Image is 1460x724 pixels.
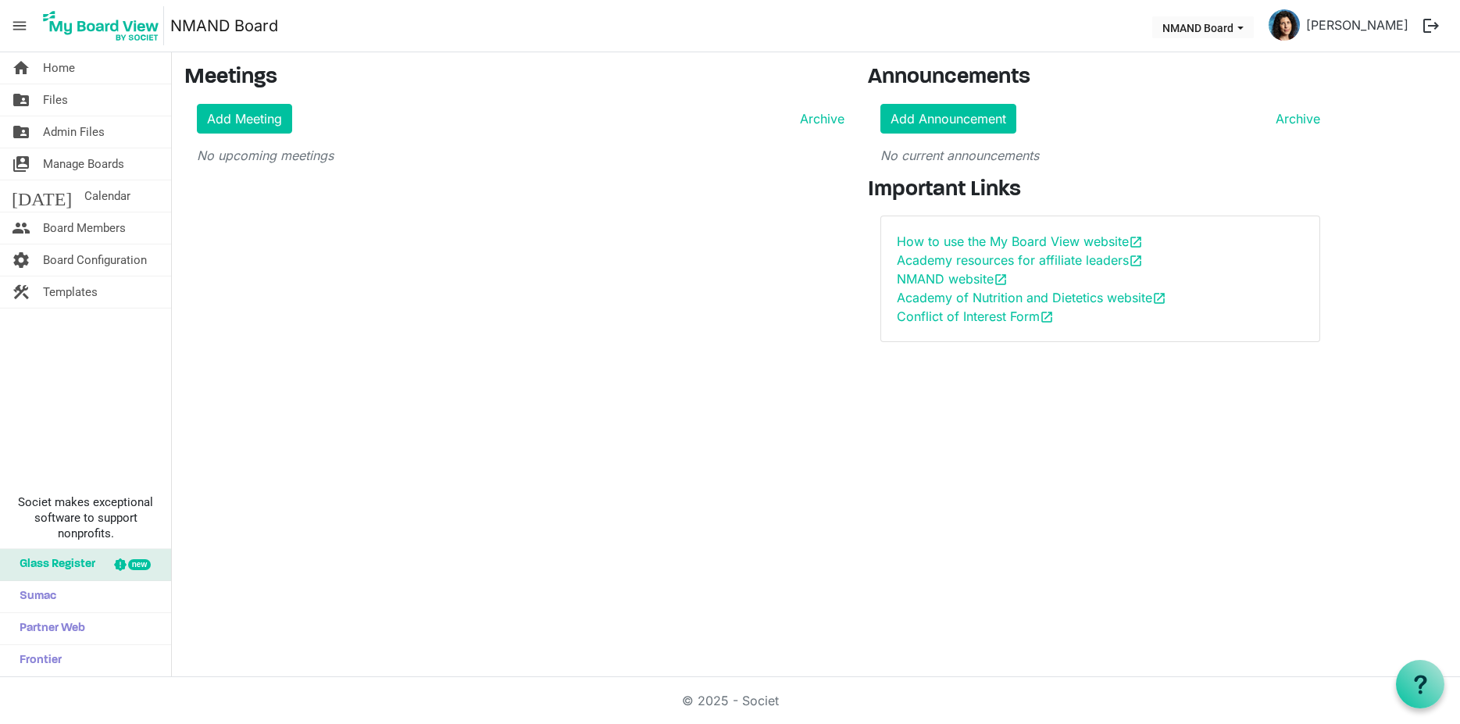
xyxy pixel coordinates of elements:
[7,494,164,541] span: Societ makes exceptional software to support nonprofits.
[868,177,1333,204] h3: Important Links
[43,212,126,244] span: Board Members
[12,212,30,244] span: people
[897,309,1054,324] a: Conflict of Interest Formopen_in_new
[12,613,85,644] span: Partner Web
[682,693,779,708] a: © 2025 - Societ
[1129,235,1143,249] span: open_in_new
[12,180,72,212] span: [DATE]
[12,116,30,148] span: folder_shared
[12,581,56,612] span: Sumac
[43,84,68,116] span: Files
[12,148,30,180] span: switch_account
[197,104,292,134] a: Add Meeting
[1040,310,1054,324] span: open_in_new
[868,65,1333,91] h3: Announcements
[12,276,30,308] span: construction
[197,146,844,165] p: No upcoming meetings
[897,252,1143,268] a: Academy resources for affiliate leadersopen_in_new
[43,276,98,308] span: Templates
[12,52,30,84] span: home
[1269,9,1300,41] img: QZuDyFFEBvj2pmwEDN_yHRu0Bd01exR8a5we_cTXvNrppK4ea9cMjbX5QfC1t0NPKrn37bRtH4sXL7-us1AG0g_thumb.png
[170,10,278,41] a: NMAND Board
[38,6,164,45] img: My Board View Logo
[12,244,30,276] span: settings
[880,104,1016,134] a: Add Announcement
[880,146,1320,165] p: No current announcements
[897,234,1143,249] a: How to use the My Board View websiteopen_in_new
[12,84,30,116] span: folder_shared
[1152,291,1166,305] span: open_in_new
[897,290,1166,305] a: Academy of Nutrition and Dietetics websiteopen_in_new
[38,6,170,45] a: My Board View Logo
[1415,9,1448,42] button: logout
[1269,109,1320,128] a: Archive
[897,271,1008,287] a: NMAND websiteopen_in_new
[12,549,95,580] span: Glass Register
[1129,254,1143,268] span: open_in_new
[184,65,844,91] h3: Meetings
[1152,16,1254,38] button: NMAND Board dropdownbutton
[12,645,62,676] span: Frontier
[84,180,130,212] span: Calendar
[994,273,1008,287] span: open_in_new
[128,559,151,570] div: new
[5,11,34,41] span: menu
[43,116,105,148] span: Admin Files
[794,109,844,128] a: Archive
[43,52,75,84] span: Home
[43,148,124,180] span: Manage Boards
[43,244,147,276] span: Board Configuration
[1300,9,1415,41] a: [PERSON_NAME]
